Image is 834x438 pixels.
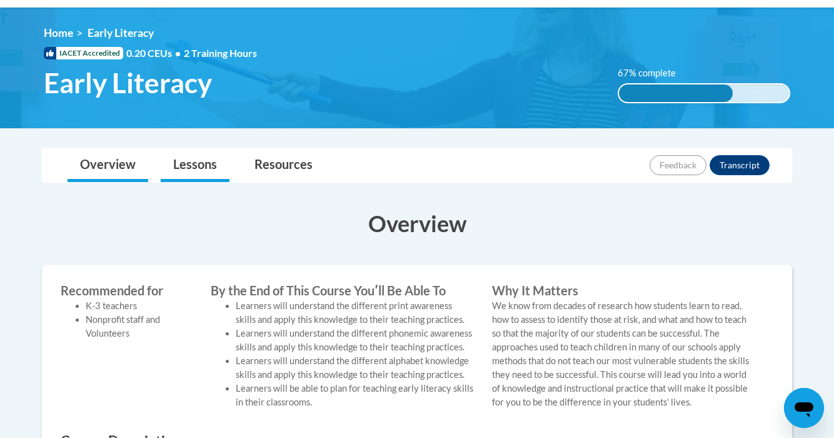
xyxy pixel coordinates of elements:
[42,208,792,239] h3: Overview
[175,47,181,59] span: •
[44,26,73,39] a: Home
[236,354,473,382] li: Learners will understand the different alphabet knowledge skills and apply this knowledge to thei...
[242,149,325,182] a: Resources
[184,47,257,59] span: 2 Training Hours
[86,299,192,313] li: K-3 teachers
[492,299,755,409] p: We know from decades of research how students learn to read, how to assess to identify those at r...
[650,155,706,175] button: Feedback
[126,46,184,60] span: 0.20 CEUs
[492,283,755,297] label: Why It Matters
[236,382,473,409] li: Learners will be able to plan for teaching early literacy skills in their classrooms.
[618,66,690,80] label: 67% complete
[236,327,473,354] li: Learners will understand the different phonemic awareness skills and apply this knowledge to thei...
[710,155,770,175] button: Transcript
[86,313,192,340] li: Nonprofit staff and Volunteers
[88,26,154,39] span: Early Literacy
[784,388,824,428] iframe: Button to launch messaging window
[44,66,212,99] span: Early Literacy
[236,299,473,327] li: Learners will understand the different print awareness skills and apply this knowledge to their t...
[61,283,192,297] label: Recommended for
[161,149,229,182] a: Lessons
[619,84,733,102] div: 67% complete
[44,47,123,59] span: IACET Accredited
[211,283,473,297] label: By the End of This Course Youʹll Be Able To
[68,149,148,182] a: Overview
